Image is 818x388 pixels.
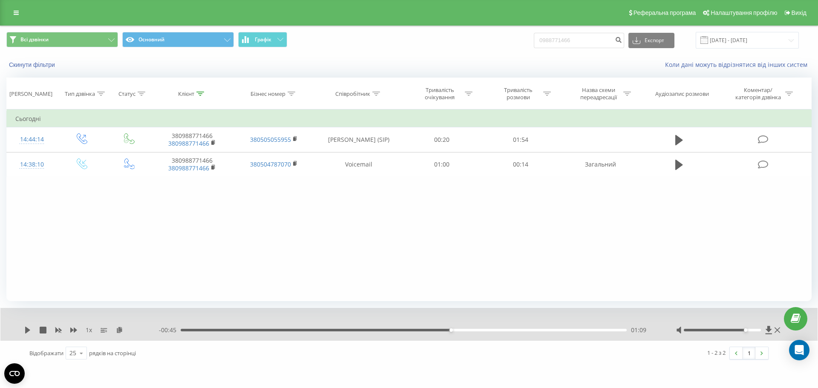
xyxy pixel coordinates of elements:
[168,164,209,172] a: 380988771466
[560,152,642,177] td: Загальний
[789,340,809,360] div: Open Intercom Messenger
[178,90,194,98] div: Клієнт
[118,90,135,98] div: Статус
[534,33,624,48] input: Пошук за номером
[122,32,234,47] button: Основний
[335,90,370,98] div: Співробітник
[576,86,621,101] div: Назва схеми переадресації
[481,127,559,152] td: 01:54
[159,326,181,334] span: - 00:45
[481,152,559,177] td: 00:14
[733,86,783,101] div: Коментар/категорія дзвінка
[4,363,25,384] button: Open CMP widget
[707,348,726,357] div: 1 - 2 з 2
[250,135,291,144] a: 380505055955
[86,326,92,334] span: 1 x
[6,32,118,47] button: Всі дзвінки
[65,90,95,98] div: Тип дзвінка
[6,61,59,69] button: Скинути фільтри
[792,9,806,16] span: Вихід
[168,139,209,147] a: 380988771466
[495,86,541,101] div: Тривалість розмови
[151,152,233,177] td: 380988771466
[403,127,481,152] td: 00:20
[743,347,755,359] a: 1
[15,131,49,148] div: 14:44:14
[711,9,777,16] span: Налаштування профілю
[314,152,403,177] td: Voicemail
[29,349,63,357] span: Відображати
[634,9,696,16] span: Реферальна програма
[403,152,481,177] td: 01:00
[151,127,233,152] td: 380988771466
[250,160,291,168] a: 380504787070
[7,110,812,127] td: Сьогодні
[255,37,271,43] span: Графік
[9,90,52,98] div: [PERSON_NAME]
[238,32,287,47] button: Графік
[655,90,709,98] div: Аудіозапис розмови
[631,326,646,334] span: 01:09
[665,60,812,69] a: Коли дані можуть відрізнятися вiд інших систем
[89,349,136,357] span: рядків на сторінці
[744,328,747,332] div: Accessibility label
[314,127,403,152] td: [PERSON_NAME] (SIP)
[69,349,76,357] div: 25
[15,156,49,173] div: 14:38:10
[251,90,285,98] div: Бізнес номер
[628,33,674,48] button: Експорт
[449,328,453,332] div: Accessibility label
[20,36,49,43] span: Всі дзвінки
[417,86,463,101] div: Тривалість очікування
